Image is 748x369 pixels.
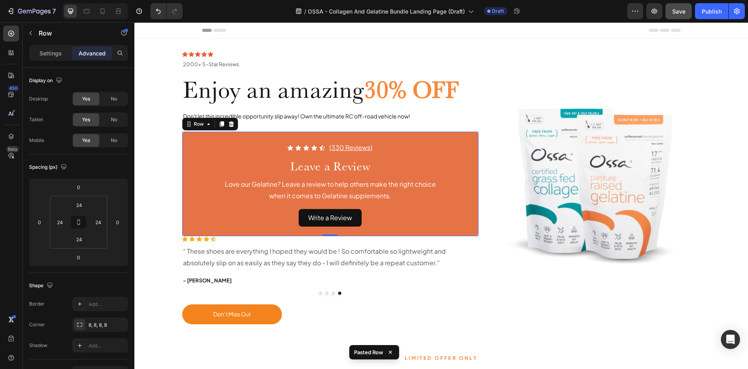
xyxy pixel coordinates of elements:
[89,342,126,349] div: Add...
[702,7,722,16] div: Publish
[29,342,47,349] div: Shadow
[304,7,306,16] span: /
[111,116,117,123] span: No
[8,85,19,91] div: 450
[39,28,106,38] p: Row
[58,98,71,105] div: Row
[79,49,106,57] p: Advanced
[665,3,692,19] button: Save
[82,95,90,103] span: Yes
[69,332,545,340] p: LIMITED OFFER ONLY
[71,199,87,211] input: 24px
[308,7,465,16] span: OSSA - Collagen And Gelatine Bundle Landing Page (Draft)
[29,162,69,173] div: Spacing (px)
[39,49,62,57] p: Settings
[29,95,48,103] div: Desktop
[150,3,183,19] div: Undo/Redo
[204,269,207,272] button: Dot
[6,146,19,152] div: Beta
[230,53,325,81] strong: 30% OFF
[71,251,87,263] input: 0
[82,116,90,123] span: Yes
[354,348,383,356] p: Pasted Row
[185,269,188,272] button: Dot
[33,216,45,228] input: 0
[49,223,344,247] p: “ These shoes are everything I hoped they would be ! So comfortable so lightweight and absolutely...
[57,135,335,152] h2: Leave a Review
[54,216,66,228] input: 24px
[49,89,344,99] p: Don't let this incredible opportunity slip away! Own the ultimate RC off-road vehicle now!
[492,8,504,15] span: Draft
[49,255,344,262] p: - [PERSON_NAME]
[71,181,87,193] input: 0
[695,3,728,19] button: Publish
[721,330,740,349] div: Open Intercom Messenger
[82,137,90,144] span: Yes
[89,322,126,329] div: 8, 8, 8, 8
[79,287,116,297] div: Don’t Miss Out
[29,137,44,144] div: Mobile
[672,8,685,15] span: Save
[111,95,117,103] span: No
[29,300,45,308] div: Border
[134,22,748,369] iframe: Design area
[89,301,126,308] div: Add...
[174,190,218,201] p: Write a Review
[3,3,59,19] button: 7
[29,321,45,328] div: Corner
[48,282,148,302] button: Don’t Miss Out
[71,233,87,245] input: 24px
[29,280,55,291] div: Shape
[354,55,566,266] img: gempages_506847250073256839-1756dcfc-1239-4906-a6b6-5894ed5e3aac.png
[29,75,64,86] div: Display on
[191,269,194,272] button: Dot
[112,216,124,228] input: 0
[195,120,238,131] p: (330 Reviews)
[164,187,227,205] a: Write a Review
[29,116,43,123] div: Tablet
[111,137,117,144] span: No
[52,6,56,16] p: 7
[92,216,104,228] input: 24px
[197,269,201,272] button: Dot
[86,156,306,180] p: Love our Gelatine? Leave a review to help others make the right choice when it comes to Gelatine ...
